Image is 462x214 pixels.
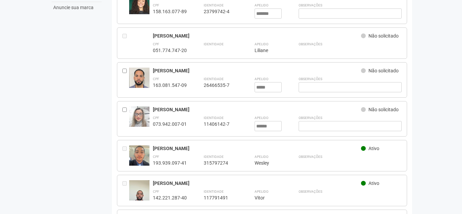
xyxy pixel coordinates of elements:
div: [PERSON_NAME] [153,33,361,39]
div: 142.221.287-40 [153,195,187,201]
strong: Identidade [204,77,224,81]
strong: Apelido [255,190,268,193]
img: user.jpg [129,106,149,127]
span: Ativo [368,146,379,151]
div: [PERSON_NAME] [153,106,361,113]
strong: CPF [153,77,159,81]
span: Ativo [368,181,379,186]
strong: Identidade [204,42,224,46]
strong: Observações [299,116,322,120]
strong: Identidade [204,155,224,159]
strong: Apelido [255,77,268,81]
div: Entre em contato com a Aministração para solicitar o cancelamento ou 2a via [122,145,129,166]
div: [PERSON_NAME] [153,145,361,151]
div: [PERSON_NAME] [153,68,361,74]
div: [PERSON_NAME] [153,180,361,186]
span: Não solicitado [368,68,399,73]
strong: Apelido [255,155,268,159]
div: Wesley [255,160,282,166]
div: 193.939.097-41 [153,160,187,166]
strong: Identidade [204,190,224,193]
strong: CPF [153,190,159,193]
span: Não solicitado [368,107,399,112]
strong: Observações [299,3,322,7]
span: Não solicitado [368,33,399,39]
div: 23799742-4 [204,8,238,15]
div: 163.081.547-09 [153,82,187,88]
div: 11406142-7 [204,121,238,127]
div: Vitor [255,195,282,201]
strong: Observações [299,190,322,193]
div: 158.163.077-89 [153,8,187,15]
div: 117791491 [204,195,238,201]
strong: Observações [299,77,322,81]
div: 051.774.747-20 [153,47,187,53]
strong: Identidade [204,3,224,7]
strong: Apelido [255,42,268,46]
div: 073.942.007-01 [153,121,187,127]
div: 26466535-7 [204,82,238,88]
strong: Apelido [255,116,268,120]
a: Anuncie sua marca [52,2,102,13]
img: user.jpg [129,68,149,95]
strong: Observações [299,42,322,46]
strong: CPF [153,116,159,120]
strong: Apelido [255,3,268,7]
strong: Observações [299,155,322,159]
strong: CPF [153,3,159,7]
strong: CPF [153,155,159,159]
div: Entre em contato com a Aministração para solicitar o cancelamento ou 2a via [122,180,129,201]
img: user.jpg [129,180,149,207]
strong: Identidade [204,116,224,120]
img: user.jpg [129,145,149,182]
strong: CPF [153,42,159,46]
div: 315797274 [204,160,238,166]
div: Liliane [255,47,282,53]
